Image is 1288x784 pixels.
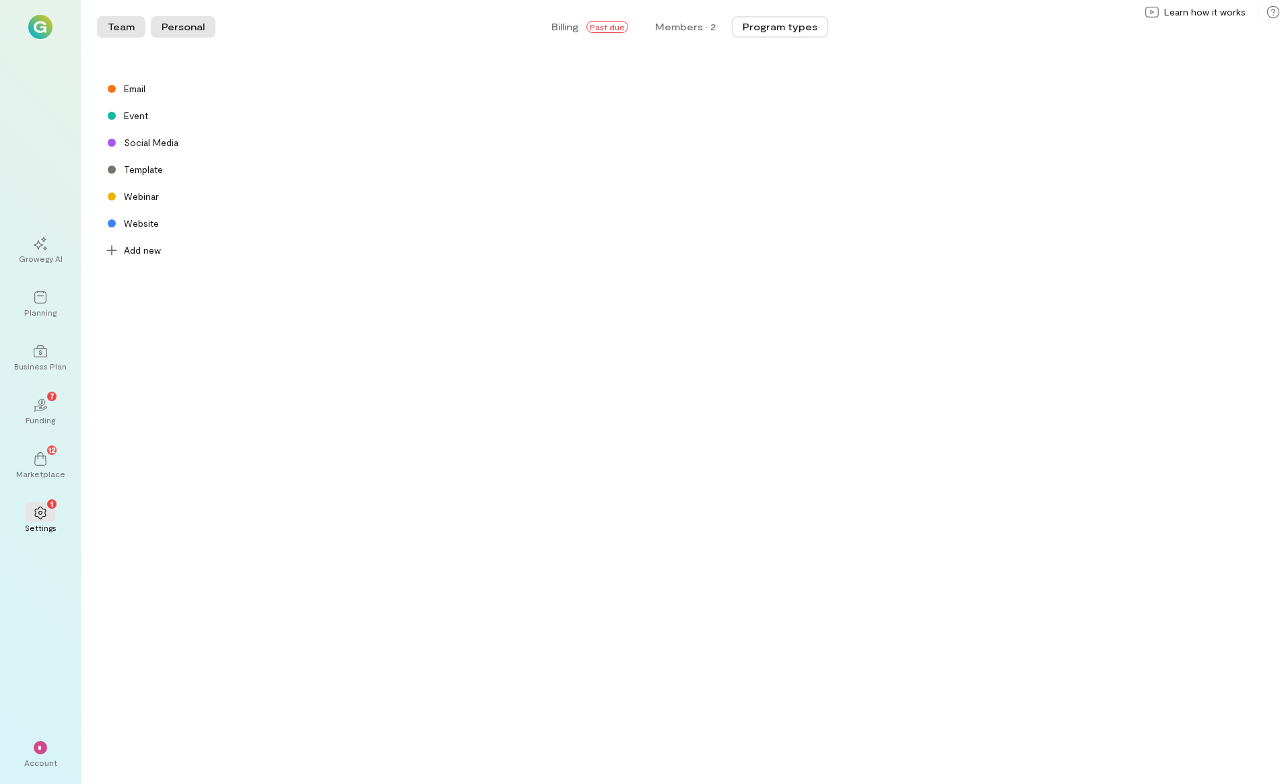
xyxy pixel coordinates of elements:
[655,20,716,34] div: Members · 2
[644,16,726,38] button: Members · 2
[16,334,65,382] a: Business Plan
[97,183,434,210] div: Webinar
[26,415,55,425] div: Funding
[97,156,434,183] div: Template
[124,244,161,257] span: Add new
[97,75,434,102] div: Email
[124,163,163,176] div: Template
[97,210,434,237] div: Website
[14,361,67,371] div: Business Plan
[124,109,148,122] div: Event
[25,522,57,533] div: Settings
[124,217,159,230] div: Website
[16,280,65,328] a: Planning
[50,497,53,509] span: 1
[24,757,57,768] div: Account
[551,20,578,34] span: Billing
[124,190,159,203] div: Webinar
[586,21,628,33] span: Past due
[124,82,145,96] div: Email
[97,129,434,156] div: Social Media
[19,253,63,264] div: Growegy AI
[97,102,434,129] div: Event
[541,16,639,38] button: BillingPast due
[124,136,178,149] div: Social Media
[1164,5,1246,19] span: Learn how it works
[16,730,65,779] div: *Account
[16,468,65,479] div: Marketplace
[16,441,65,490] a: Marketplace
[732,16,828,38] button: Program types
[151,16,215,38] button: Personal
[97,16,145,38] button: Team
[50,390,55,402] span: 7
[24,307,57,318] div: Planning
[16,226,65,275] a: Growegy AI
[16,388,65,436] a: Funding
[48,443,56,456] span: 12
[16,495,65,544] a: Settings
